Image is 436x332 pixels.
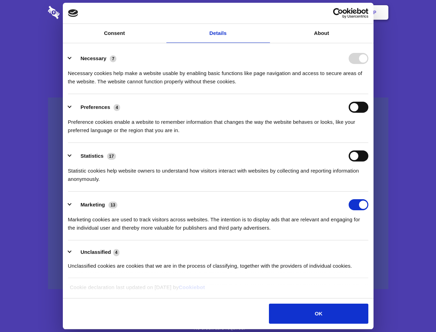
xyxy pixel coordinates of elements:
div: Statistic cookies help website owners to understand how visitors interact with websites by collec... [68,162,368,183]
a: Cookiebot [179,284,205,290]
h4: Auto-redaction of sensitive data, encrypted data sharing and self-destructing private chats. Shar... [48,63,388,86]
img: logo-wordmark-white-trans-d4663122ce5f474addd5e946df7df03e33cb6a1c49d2221995e7729f52c070b2.svg [48,6,107,19]
span: 4 [114,104,120,111]
a: Wistia video thumbnail [48,98,388,289]
div: Marketing cookies are used to track visitors across websites. The intention is to display ads tha... [68,210,368,232]
iframe: Drift Widget Chat Controller [401,297,428,324]
button: Preferences (4) [68,102,125,113]
a: Login [313,2,343,23]
img: logo [68,9,78,17]
div: Unclassified cookies are cookies that we are in the process of classifying, together with the pro... [68,257,368,270]
a: Usercentrics Cookiebot - opens in a new window [308,8,368,18]
div: Necessary cookies help make a website usable by enabling basic functions like page navigation and... [68,64,368,86]
button: OK [269,304,368,324]
a: Pricing [203,2,233,23]
span: 17 [107,153,116,160]
label: Preferences [80,104,110,110]
label: Marketing [80,202,105,207]
span: 13 [108,202,117,209]
div: Cookie declaration last updated on [DATE] by [65,283,371,297]
div: Preference cookies enable a website to remember information that changes the way the website beha... [68,113,368,135]
button: Unclassified (4) [68,248,124,257]
a: Details [166,24,270,43]
button: Necessary (7) [68,53,121,64]
span: 7 [110,55,116,62]
label: Statistics [80,153,104,159]
label: Necessary [80,55,106,61]
button: Statistics (17) [68,150,120,162]
a: Consent [63,24,166,43]
h1: Eliminate Slack Data Loss. [48,31,388,56]
button: Marketing (13) [68,199,122,210]
a: About [270,24,374,43]
a: Contact [280,2,312,23]
span: 4 [113,249,120,256]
